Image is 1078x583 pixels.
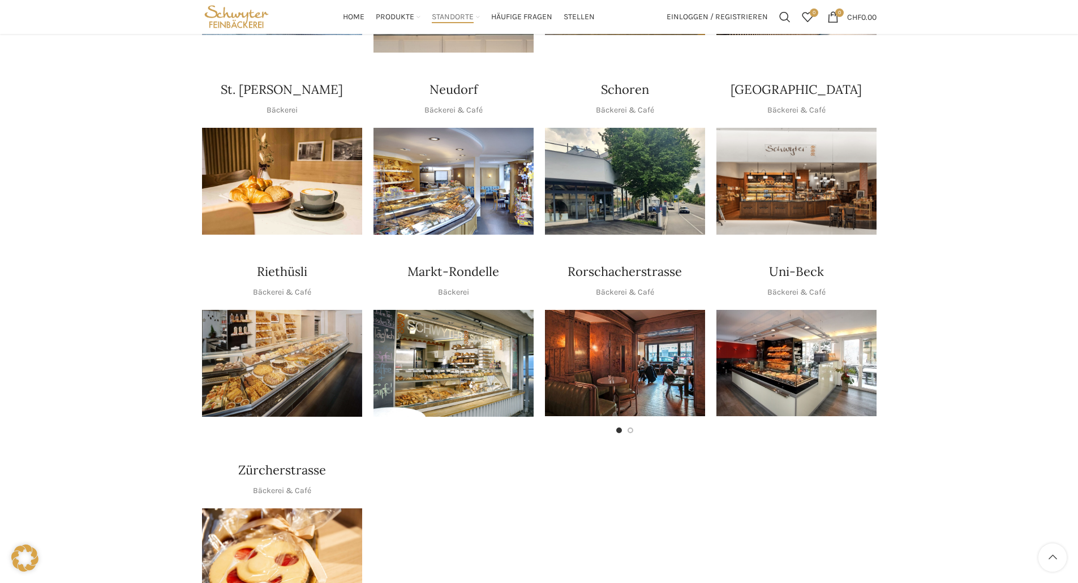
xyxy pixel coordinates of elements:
span: Einloggen / Registrieren [667,13,768,21]
div: 1 / 1 [545,128,705,235]
img: Riethüsli-2 [202,310,362,417]
div: 1 / 2 [545,310,705,416]
span: Standorte [432,12,474,23]
span: Produkte [376,12,414,23]
div: 1 / 1 [716,128,877,235]
p: Bäckerei [438,286,469,299]
a: Home [343,6,364,28]
div: 1 / 1 [202,128,362,235]
a: Stellen [564,6,595,28]
a: 0 [796,6,819,28]
p: Bäckerei [267,104,298,116]
h4: Uni-Beck [769,263,824,280]
a: Standorte [432,6,480,28]
h4: Neudorf [430,81,478,98]
img: Neudorf_1 [373,128,534,235]
span: 0 [810,8,818,17]
span: Stellen [564,12,595,23]
li: Go to slide 2 [628,427,633,433]
li: Go to slide 1 [616,427,622,433]
span: Häufige Fragen [491,12,552,23]
bdi: 0.00 [847,12,877,21]
a: 0 CHF0.00 [822,6,882,28]
div: Main navigation [277,6,660,28]
span: Home [343,12,364,23]
p: Bäckerei & Café [424,104,483,116]
img: rechts_09-1 [716,310,877,416]
div: Meine Wunschliste [796,6,819,28]
img: Rondelle_1 [373,310,534,417]
h4: Markt-Rondelle [407,263,499,280]
a: Scroll to top button [1038,543,1067,572]
img: schwyter-23 [202,128,362,235]
a: Produkte [376,6,420,28]
div: 1 / 1 [373,310,534,417]
p: Bäckerei & Café [253,286,311,299]
a: Häufige Fragen [491,6,552,28]
div: 1 / 1 [202,310,362,417]
h4: St. [PERSON_NAME] [221,81,343,98]
a: Site logo [202,11,272,21]
p: Bäckerei & Café [253,485,311,497]
img: Schwyter-1800x900 [716,128,877,235]
img: 0842cc03-b884-43c1-a0c9-0889ef9087d6 copy [545,128,705,235]
img: Rorschacherstrasse [545,310,705,416]
p: Bäckerei & Café [767,104,826,116]
p: Bäckerei & Café [767,286,826,299]
p: Bäckerei & Café [596,286,654,299]
h4: Rorschacherstrasse [568,263,682,280]
div: 1 / 1 [716,310,877,416]
a: Einloggen / Registrieren [661,6,774,28]
span: CHF [847,12,861,21]
a: Suchen [774,6,796,28]
h4: Zürcherstrasse [238,461,326,479]
h4: Riethüsli [257,263,307,280]
h4: Schoren [601,81,649,98]
h4: [GEOGRAPHIC_DATA] [731,81,862,98]
p: Bäckerei & Café [596,104,654,116]
span: 0 [835,8,844,17]
div: 1 / 1 [373,128,534,235]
